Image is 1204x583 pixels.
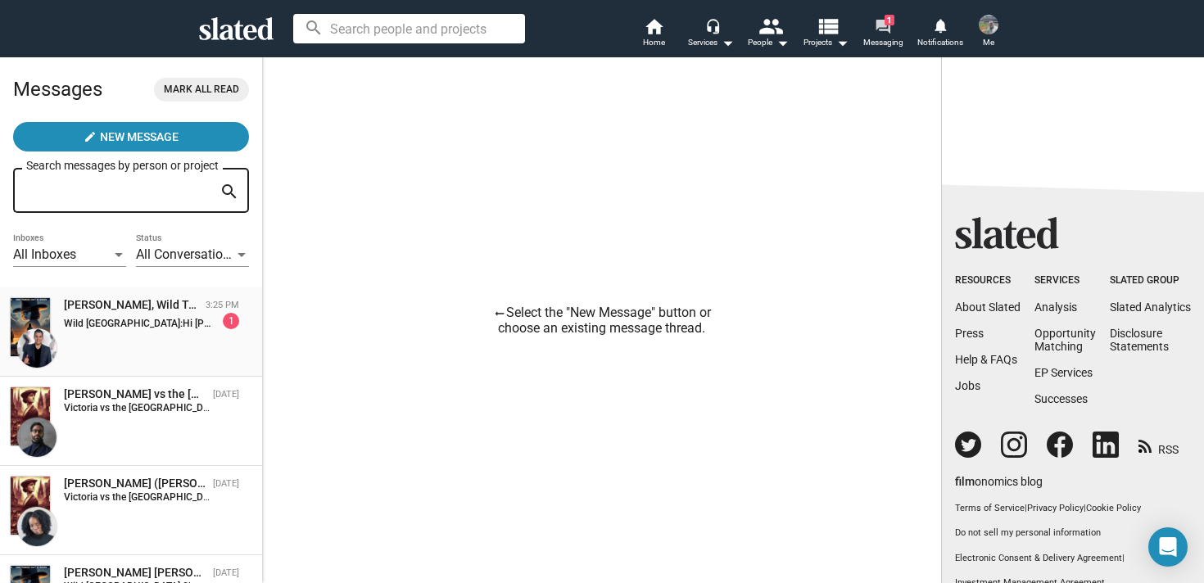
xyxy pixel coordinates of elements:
[206,300,239,310] time: 3:25 PM
[17,507,57,546] img: Lania Stewart (Lania Kayell)
[803,33,849,52] span: Projects
[832,33,852,52] mat-icon: arrow_drop_down
[682,16,740,52] button: Services
[64,402,225,414] strong: Victoria vs the [GEOGRAPHIC_DATA]:
[1138,432,1179,458] a: RSS
[797,16,854,52] button: Projects
[932,17,948,33] mat-icon: notifications
[955,503,1025,513] a: Terms of Service
[213,389,239,400] time: [DATE]
[772,33,792,52] mat-icon: arrow_drop_down
[644,16,663,36] mat-icon: home
[740,16,797,52] button: People
[1084,503,1086,513] span: |
[955,379,980,392] a: Jobs
[955,553,1122,563] a: Electronic Consent & Delivery Agreement
[100,122,179,151] span: New Message
[955,327,984,340] a: Press
[13,246,76,262] span: All Inboxes
[955,301,1021,314] a: About Slated
[13,122,249,151] button: New Message
[863,33,903,52] span: Messaging
[1025,503,1027,513] span: |
[154,78,249,102] button: Mark all read
[64,386,206,402] div: Poya Shohani, Victoria vs the United States
[816,14,840,38] mat-icon: view_list
[64,491,225,503] strong: Victoria vs the [GEOGRAPHIC_DATA]:
[183,318,581,329] span: Hi [PERSON_NAME], Sent you a direct email. Looking forward to connect. [PERSON_NAME]
[912,16,969,52] a: Notifications
[955,475,975,488] span: film
[1110,274,1191,287] div: Slated Group
[917,33,963,52] span: Notifications
[955,527,1191,540] button: Do not sell my personal information
[136,246,237,262] span: All Conversations
[13,70,102,109] h2: Messages
[11,298,50,356] img: Wild Turkey
[220,179,239,205] mat-icon: search
[643,33,665,52] span: Home
[758,14,782,38] mat-icon: people
[705,18,720,33] mat-icon: headset_mic
[955,274,1021,287] div: Resources
[875,18,890,34] mat-icon: forum
[213,567,239,578] time: [DATE]
[1122,553,1125,563] span: |
[969,11,1008,54] button: Jay FjestadMe
[11,477,50,535] img: Victoria vs the United States
[1110,327,1169,353] a: DisclosureStatements
[164,81,239,98] span: Mark all read
[64,318,183,329] strong: Wild [GEOGRAPHIC_DATA]:
[885,15,894,25] span: 1
[293,14,525,43] input: Search people and projects
[1027,503,1084,513] a: Privacy Policy
[84,130,97,143] mat-icon: create
[479,305,725,336] div: Select the "New Message" button or choose an existing message thread.
[1086,503,1141,513] a: Cookie Policy
[11,387,50,445] img: Victoria vs the United States
[64,565,206,581] div: James Cullen Bressack, Wild Turkey
[493,307,506,320] mat-icon: arrow_right_alt
[979,15,998,34] img: Jay Fjestad
[1110,301,1191,314] a: Slated Analytics
[17,418,57,457] img: Poya Shohani
[625,16,682,52] a: Home
[854,16,912,52] a: 1Messaging
[1034,392,1088,405] a: Successes
[213,478,239,489] time: [DATE]
[1034,274,1096,287] div: Services
[1148,527,1188,567] div: Open Intercom Messenger
[1034,301,1077,314] a: Analysis
[983,33,994,52] span: Me
[955,353,1017,366] a: Help & FAQs
[223,313,239,329] div: 1
[688,33,734,52] div: Services
[64,476,206,491] div: Lania Stewart (Lania Kayell), Victoria vs the United States
[1034,327,1096,353] a: OpportunityMatching
[748,33,789,52] div: People
[955,461,1043,490] a: filmonomics blog
[64,297,199,313] div: Andrew de Burgh, Wild Turkey
[1034,366,1093,379] a: EP Services
[717,33,737,52] mat-icon: arrow_drop_down
[17,328,57,368] img: Andrew de Burgh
